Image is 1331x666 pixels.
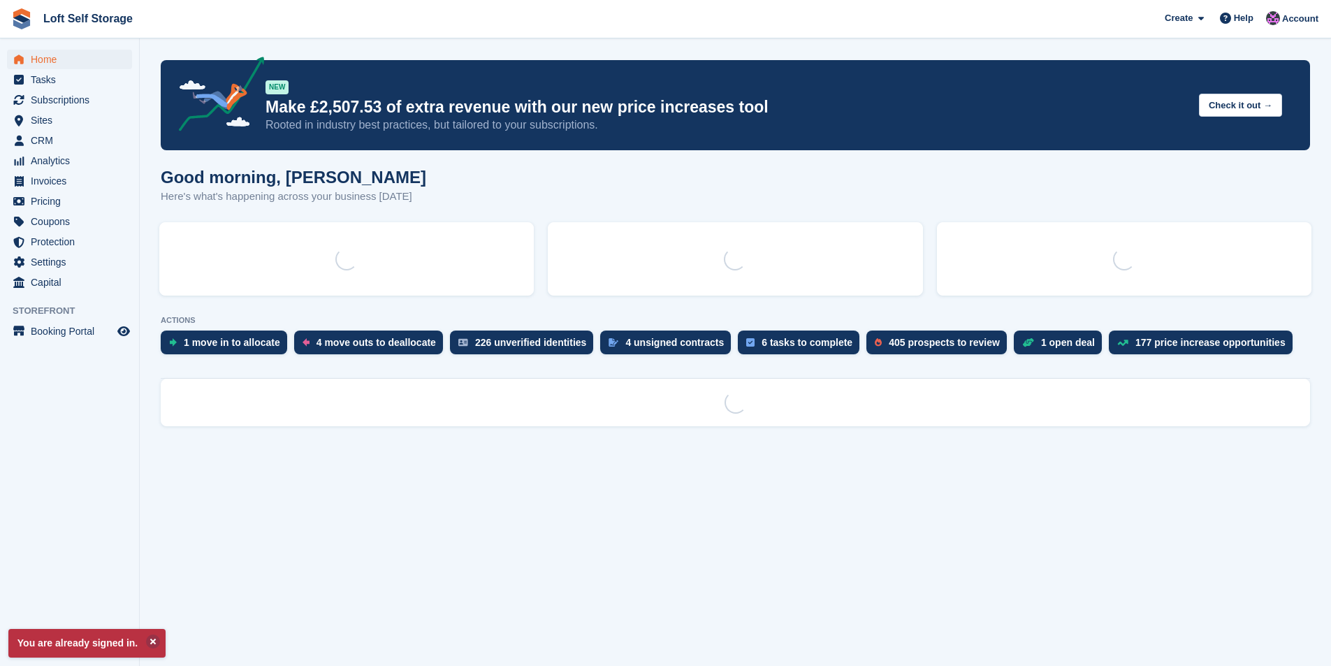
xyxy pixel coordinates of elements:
[458,338,468,347] img: verify_identity-adf6edd0f0f0b5bbfe63781bf79b02c33cf7c696d77639b501bdc392416b5a36.svg
[609,338,618,347] img: contract_signature_icon-13c848040528278c33f63329250d36e43548de30e8caae1d1a13099fd9432cc5.svg
[866,331,1014,361] a: 405 prospects to review
[1165,11,1193,25] span: Create
[7,252,132,272] a: menu
[450,331,601,361] a: 226 unverified identities
[161,331,294,361] a: 1 move in to allocate
[475,337,587,348] div: 226 unverified identities
[1234,11,1253,25] span: Help
[7,131,132,150] a: menu
[115,323,132,340] a: Preview store
[7,232,132,252] a: menu
[38,7,138,30] a: Loft Self Storage
[31,110,115,130] span: Sites
[184,337,280,348] div: 1 move in to allocate
[294,331,450,361] a: 4 move outs to deallocate
[161,168,426,187] h1: Good morning, [PERSON_NAME]
[7,50,132,69] a: menu
[7,151,132,171] a: menu
[1282,12,1318,26] span: Account
[31,212,115,231] span: Coupons
[875,338,882,347] img: prospect-51fa495bee0391a8d652442698ab0144808aea92771e9ea1ae160a38d050c398.svg
[7,212,132,231] a: menu
[31,191,115,211] span: Pricing
[31,232,115,252] span: Protection
[13,304,139,318] span: Storefront
[1266,11,1280,25] img: Amy Wright
[1022,338,1034,347] img: deal-1b604bf984904fb50ccaf53a9ad4b4a5d6e5aea283cecdc64d6e3604feb123c2.svg
[317,337,436,348] div: 4 move outs to deallocate
[31,321,115,341] span: Booking Portal
[1117,340,1128,346] img: price_increase_opportunities-93ffe204e8149a01c8c9dc8f82e8f89637d9d84a8eef4429ea346261dce0b2c0.svg
[11,8,32,29] img: stora-icon-8386f47178a22dfd0bd8f6a31ec36ba5ce8667c1dd55bd0f319d3a0aa187defe.svg
[31,70,115,89] span: Tasks
[7,90,132,110] a: menu
[31,131,115,150] span: CRM
[31,273,115,292] span: Capital
[8,629,166,658] p: You are already signed in.
[31,50,115,69] span: Home
[600,331,738,361] a: 4 unsigned contracts
[31,151,115,171] span: Analytics
[167,57,265,136] img: price-adjustments-announcement-icon-8257ccfd72463d97f412b2fc003d46551f7dbcb40ab6d574587a9cd5c0d94...
[7,70,132,89] a: menu
[1109,331,1300,361] a: 177 price increase opportunities
[625,337,724,348] div: 4 unsigned contracts
[762,337,852,348] div: 6 tasks to complete
[738,331,866,361] a: 6 tasks to complete
[1041,337,1095,348] div: 1 open deal
[266,117,1188,133] p: Rooted in industry best practices, but tailored to your subscriptions.
[161,316,1310,325] p: ACTIONS
[31,252,115,272] span: Settings
[266,97,1188,117] p: Make £2,507.53 of extra revenue with our new price increases tool
[7,191,132,211] a: menu
[169,338,177,347] img: move_ins_to_allocate_icon-fdf77a2bb77ea45bf5b3d319d69a93e2d87916cf1d5bf7949dd705db3b84f3ca.svg
[7,321,132,341] a: menu
[266,80,289,94] div: NEW
[31,171,115,191] span: Invoices
[1135,337,1286,348] div: 177 price increase opportunities
[303,338,310,347] img: move_outs_to_deallocate_icon-f764333ba52eb49d3ac5e1228854f67142a1ed5810a6f6cc68b1a99e826820c5.svg
[746,338,755,347] img: task-75834270c22a3079a89374b754ae025e5fb1db73e45f91037f5363f120a921f8.svg
[7,171,132,191] a: menu
[31,90,115,110] span: Subscriptions
[7,110,132,130] a: menu
[1199,94,1282,117] button: Check it out →
[1014,331,1109,361] a: 1 open deal
[889,337,1000,348] div: 405 prospects to review
[161,189,426,205] p: Here's what's happening across your business [DATE]
[7,273,132,292] a: menu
